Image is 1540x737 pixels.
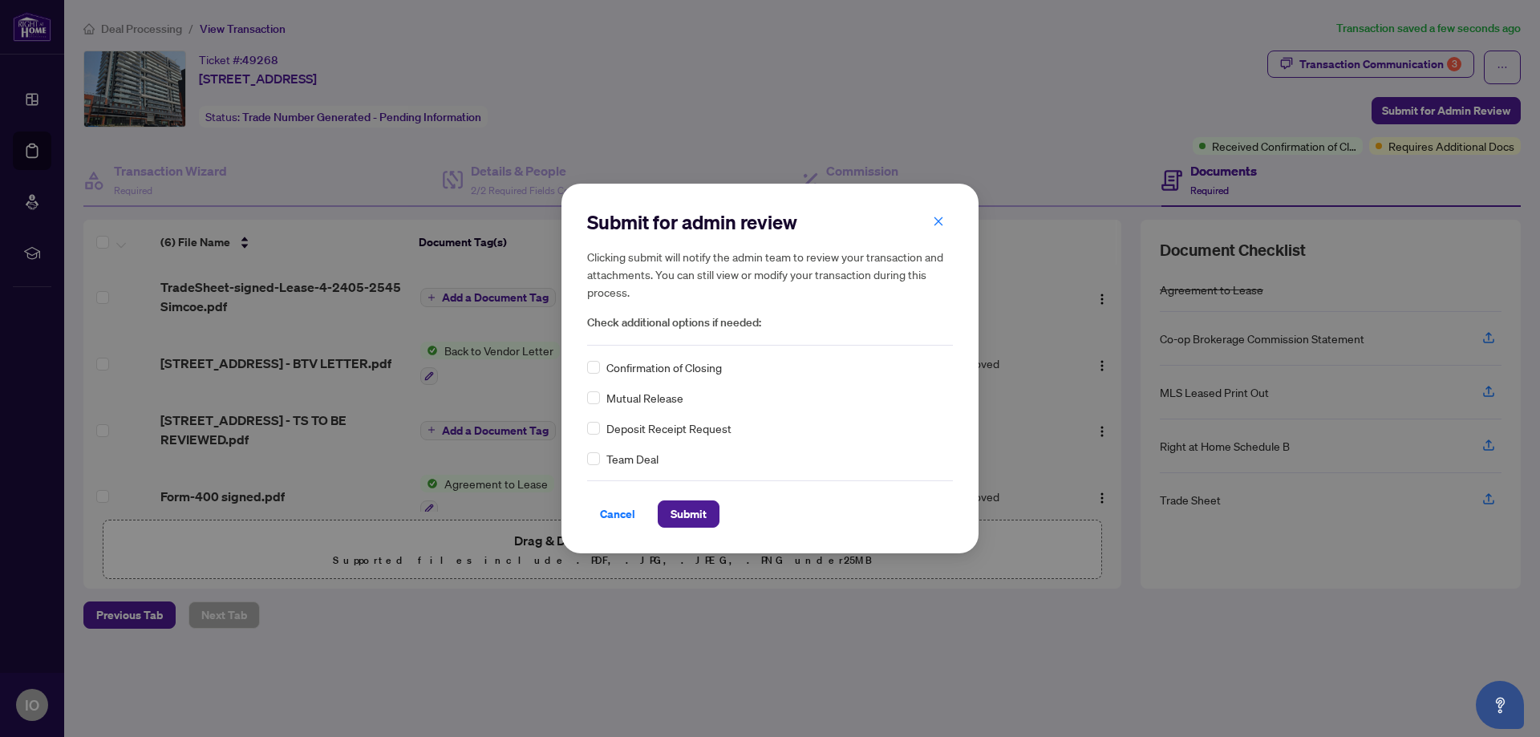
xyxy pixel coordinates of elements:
button: Open asap [1476,681,1524,729]
h2: Submit for admin review [587,209,953,235]
button: Cancel [587,500,648,528]
span: Submit [671,501,707,527]
span: close [933,216,944,227]
span: Cancel [600,501,635,527]
h5: Clicking submit will notify the admin team to review your transaction and attachments. You can st... [587,248,953,301]
span: Mutual Release [606,389,683,407]
span: Deposit Receipt Request [606,419,731,437]
span: Team Deal [606,450,659,468]
span: Confirmation of Closing [606,358,722,376]
button: Submit [658,500,719,528]
span: Check additional options if needed: [587,314,953,332]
